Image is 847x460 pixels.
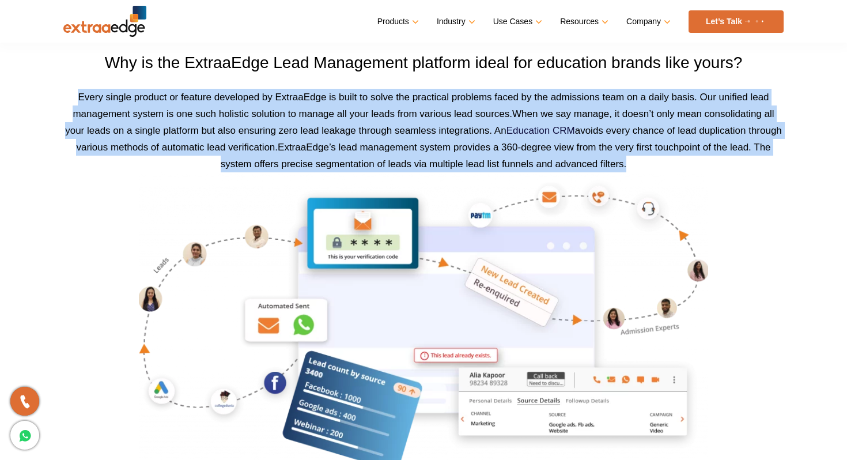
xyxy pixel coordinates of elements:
span: ExtraaEdge’s lead management system provides a 360-degree view from the very first touchpoint of ... [221,142,771,169]
a: Let’s Talk [689,10,784,33]
a: Education CRM [506,125,575,136]
a: Use Cases [493,13,540,30]
span: Every single product or feature developed by ExtraaEdge is built to solve the practical problems ... [73,92,769,119]
a: Company [626,13,668,30]
span: When we say manage, it doesn’t only mean consolidating all your leads on a single platform but al... [65,108,782,153]
a: Products [377,13,417,30]
h3: Why is the ExtraaEdge Lead Management platform ideal for education brands like yours? [63,53,784,73]
a: Industry [437,13,473,30]
a: Resources [560,13,606,30]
